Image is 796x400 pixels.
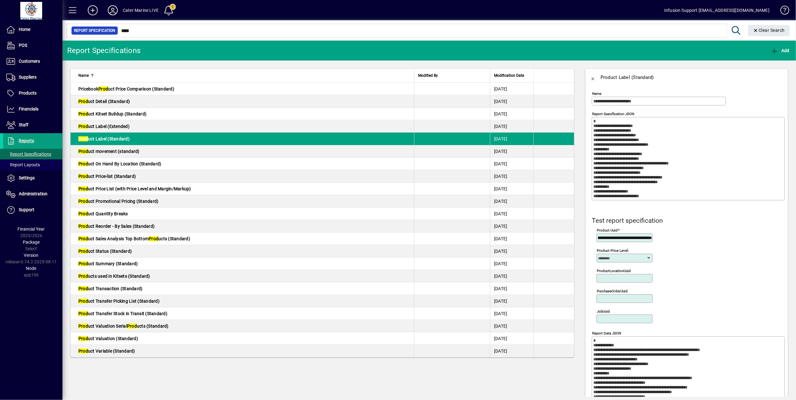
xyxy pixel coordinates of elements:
em: Prod [78,336,88,341]
td: [DATE] [490,133,533,145]
span: uct Valuation (Standard) [78,336,138,341]
mat-label: Product Uuid [597,228,618,232]
td: [DATE] [490,207,533,220]
td: [DATE] [490,83,533,95]
span: Package [23,240,40,245]
span: Financials [19,106,38,111]
em: Prod [78,136,88,141]
em: Prod [78,186,88,191]
a: POS [3,38,62,53]
span: Administration [19,191,47,196]
button: Add [83,5,103,16]
em: Prod [127,324,137,329]
a: Report Specifications [3,149,62,159]
mat-label: productLocationUuid [597,269,631,273]
div: Cater Marine LIVE [123,5,159,15]
a: Administration [3,186,62,202]
a: Report Layouts [3,159,62,170]
span: Name [78,72,89,79]
a: Knowledge Base [776,1,788,22]
em: Prod [78,349,88,354]
button: Profile [103,5,123,16]
td: [DATE] [490,257,533,270]
a: Financials [3,101,62,117]
mat-label: Report Data JSON [592,331,621,335]
span: Suppliers [19,75,37,80]
span: Report Specifications [6,152,51,157]
td: [DATE] [490,345,533,357]
div: Report Specifications [67,46,141,56]
span: uct Quantity Breaks [78,211,128,216]
td: [DATE] [490,320,533,332]
em: Prod [78,324,88,329]
td: [DATE] [490,307,533,320]
em: Prod [78,111,88,116]
a: Customers [3,54,62,69]
div: Infusion Support [EMAIL_ADDRESS][DOMAIN_NAME] [664,5,769,15]
td: [DATE] [490,170,533,183]
td: [DATE] [490,108,533,120]
span: POS [19,43,27,48]
span: Version [24,253,39,258]
span: uct Variable (Standard) [78,349,135,354]
span: ucts used in Kitsets (Standard) [78,274,150,279]
td: [DATE] [490,183,533,195]
span: uct Promotional Pricing (Standard) [78,199,159,204]
em: Prod [78,99,88,104]
a: Settings [3,170,62,186]
td: [DATE] [490,270,533,282]
span: Modification Date [494,72,524,79]
em: Prod [78,224,88,229]
em: Prod [78,211,88,216]
em: Prod [78,236,88,241]
span: uct Sales Analysis Top Bottom ucts (Standard) [78,236,190,241]
button: Add [769,45,791,56]
span: uct Reorder - By Sales (Standard) [78,224,155,229]
td: [DATE] [490,95,533,108]
span: Clear Search [753,28,785,33]
mat-label: Name [592,91,601,96]
span: Pricebook uct Price Comparison (Standard) [78,86,174,91]
span: uct movement (standard) [78,149,140,154]
a: Suppliers [3,70,62,85]
mat-label: jobUuid [597,309,610,314]
td: [DATE] [490,158,533,170]
span: uct Kitset Buildup (Standard) [78,111,146,116]
span: uct On Hand By Location (Standard) [78,161,161,166]
span: Support [19,207,34,212]
em: Prod [78,311,88,316]
a: Staff [3,117,62,133]
span: Home [19,27,30,32]
span: Customers [19,59,40,64]
a: Home [3,22,62,37]
span: uct Status (Standard) [78,249,132,254]
span: uct Transfer Stock in Transit (Standard) [78,311,167,316]
td: [DATE] [490,120,533,133]
em: Prod [78,299,88,304]
em: Prod [78,124,88,129]
span: uct Valuation Serial ucts (Standard) [78,324,169,329]
em: Prod [78,199,88,204]
span: uct Label (Extended) [78,124,130,129]
mat-label: Report Specification JSON [592,112,634,116]
td: [DATE] [490,295,533,307]
span: Reports [19,138,34,143]
em: Prod [78,274,88,279]
span: Report Layouts [6,162,40,167]
span: uct Price List (with Price Level and Margin/Markup) [78,186,191,191]
span: Products [19,90,37,95]
a: Support [3,202,62,218]
h4: Test report specification [592,217,785,225]
span: uct Detail (Standard) [78,99,130,104]
td: [DATE] [490,245,533,257]
td: [DATE] [490,195,533,207]
span: Financial Year [18,227,45,232]
td: [DATE] [490,232,533,245]
span: uct Summary (Standard) [78,261,138,266]
button: Back [586,70,601,85]
td: [DATE] [490,282,533,295]
em: Prod [78,286,88,291]
span: uct Price-list (Standard) [78,174,136,179]
span: Report Specification [74,27,115,34]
